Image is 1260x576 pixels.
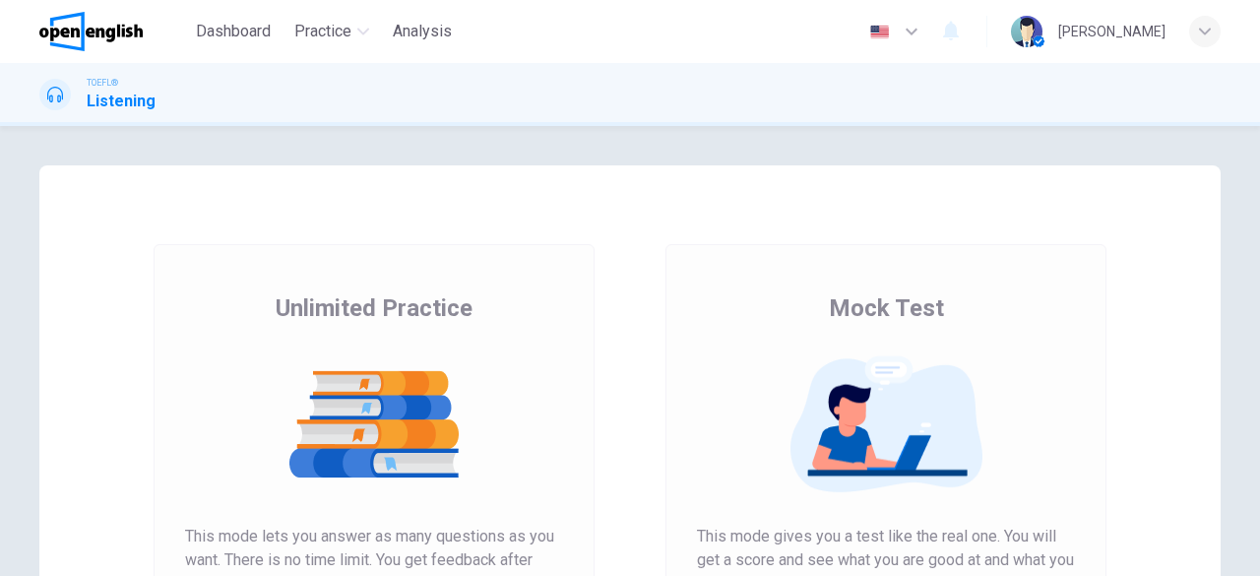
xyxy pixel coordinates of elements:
h1: Listening [87,90,156,113]
img: Profile picture [1011,16,1042,47]
button: Analysis [385,14,460,49]
span: Practice [294,20,351,43]
img: OpenEnglish logo [39,12,143,51]
span: TOEFL® [87,76,118,90]
span: Mock Test [829,292,944,324]
div: [PERSON_NAME] [1058,20,1165,43]
span: Unlimited Practice [276,292,472,324]
button: Dashboard [188,14,279,49]
a: OpenEnglish logo [39,12,188,51]
span: Dashboard [196,20,271,43]
span: Analysis [393,20,452,43]
img: en [867,25,892,39]
button: Practice [286,14,377,49]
